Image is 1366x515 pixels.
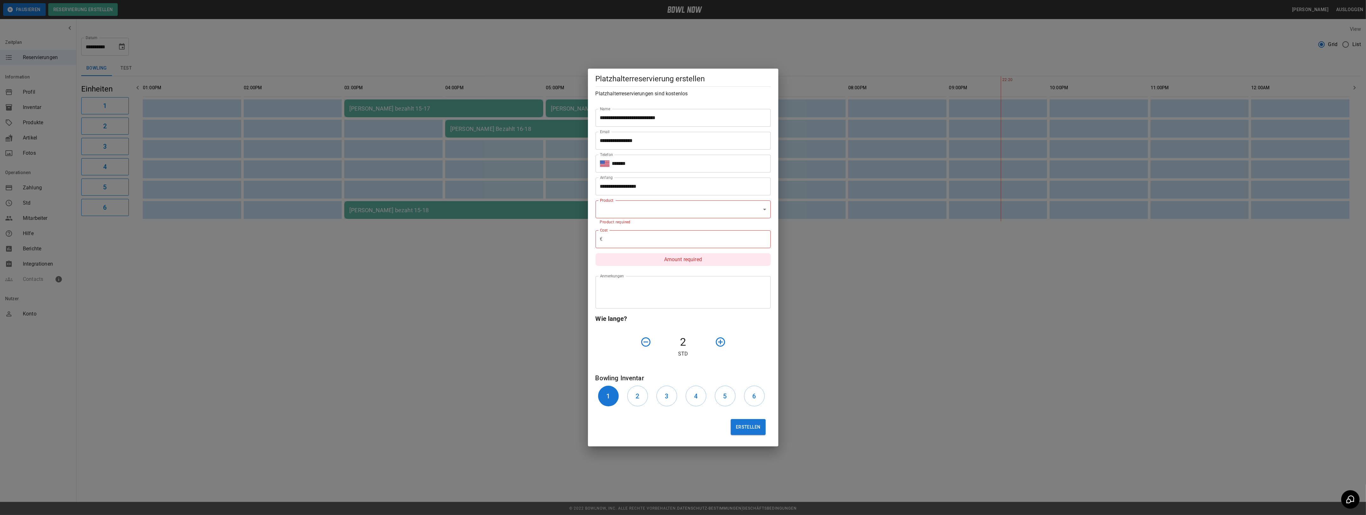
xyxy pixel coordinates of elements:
p: Std [596,350,771,358]
button: 5 [715,386,736,406]
h4: 2 [654,335,712,349]
label: Anfang [600,175,613,180]
h6: Platzhalterreservierungen sind kostenlos [596,89,771,98]
div: ​ [596,200,771,218]
p: Product required [600,219,766,226]
h6: 2 [636,391,639,401]
button: 4 [686,386,706,406]
h6: Bowling Inventar [596,373,771,383]
button: Erstellen [731,419,766,435]
h6: 1 [606,391,610,401]
h6: 4 [694,391,697,401]
h6: 6 [752,391,756,401]
h6: 5 [723,391,727,401]
h6: Wie lange? [596,314,771,324]
button: Select country [600,159,610,168]
p: Amount required [596,253,771,266]
button: 3 [657,386,677,406]
h6: 3 [665,391,668,401]
button: 1 [598,386,619,406]
h5: Platzhalterreservierung erstellen [596,74,771,84]
label: Telefon [600,152,613,157]
button: 6 [744,386,765,406]
input: Choose date, selected date is Aug 30, 2025 [596,178,766,195]
button: 2 [627,386,648,406]
p: € [600,235,603,243]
